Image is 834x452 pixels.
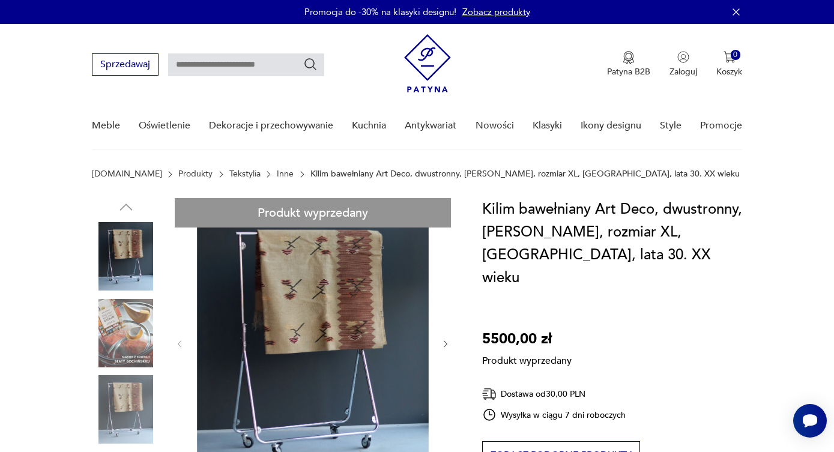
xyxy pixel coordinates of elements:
a: Dekoracje i przechowywanie [209,103,333,149]
button: 0Koszyk [716,51,742,77]
a: [DOMAIN_NAME] [92,169,162,179]
a: Antykwariat [405,103,456,149]
a: Ikony designu [581,103,641,149]
p: Kilim bawełniany Art Deco, dwustronny, [PERSON_NAME], rozmiar XL, [GEOGRAPHIC_DATA], lata 30. XX ... [310,169,740,179]
img: Ikona koszyka [724,51,736,63]
a: Tekstylia [229,169,261,179]
div: 0 [731,50,741,60]
div: Dostawa od 30,00 PLN [482,387,626,402]
iframe: Smartsupp widget button [793,404,827,438]
p: Zaloguj [669,66,697,77]
a: Nowości [476,103,514,149]
p: Koszyk [716,66,742,77]
a: Produkty [178,169,213,179]
a: Style [660,103,681,149]
a: Kuchnia [352,103,386,149]
img: Ikona medalu [623,51,635,64]
button: Sprzedawaj [92,53,159,76]
img: Ikonka użytkownika [677,51,689,63]
button: Patyna B2B [607,51,650,77]
a: Meble [92,103,120,149]
a: Zobacz produkty [462,6,530,18]
p: Produkt wyprzedany [482,351,572,367]
h1: Kilim bawełniany Art Deco, dwustronny, [PERSON_NAME], rozmiar XL, [GEOGRAPHIC_DATA], lata 30. XX ... [482,198,742,289]
img: Ikona dostawy [482,387,497,402]
button: Szukaj [303,57,318,71]
a: Inne [277,169,294,179]
p: 5500,00 zł [482,328,572,351]
p: Promocja do -30% na klasyki designu! [304,6,456,18]
p: Patyna B2B [607,66,650,77]
a: Oświetlenie [139,103,190,149]
a: Klasyki [533,103,562,149]
img: Patyna - sklep z meblami i dekoracjami vintage [404,34,451,92]
a: Sprzedawaj [92,61,159,70]
a: Ikona medaluPatyna B2B [607,51,650,77]
button: Zaloguj [669,51,697,77]
a: Promocje [700,103,742,149]
div: Wysyłka w ciągu 7 dni roboczych [482,408,626,422]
